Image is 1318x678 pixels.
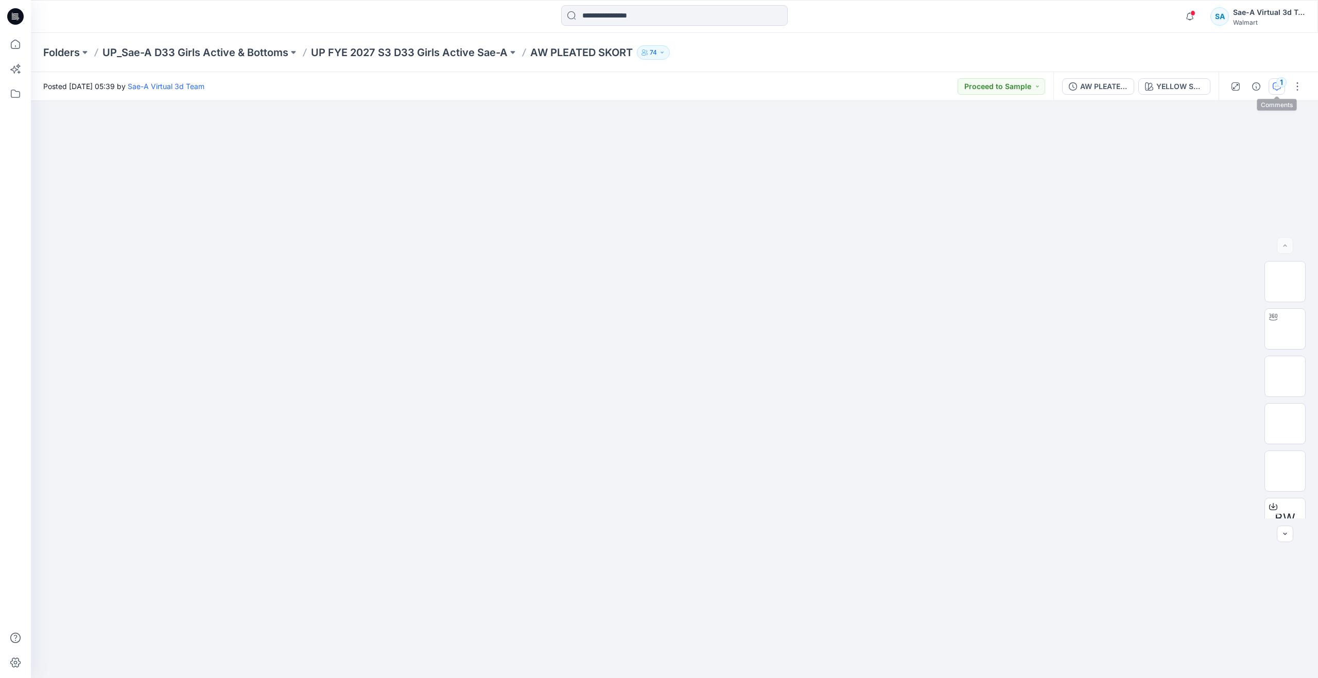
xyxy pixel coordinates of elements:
[128,82,204,91] a: Sae-A Virtual 3d Team
[1233,19,1305,26] div: Walmart
[1248,78,1264,95] button: Details
[43,45,80,60] a: Folders
[1275,509,1295,528] span: BW
[1233,6,1305,19] div: Sae-A Virtual 3d Team
[1269,78,1285,95] button: 1
[1138,78,1210,95] button: YELLOW SUNDIAL
[102,45,288,60] a: UP_Sae-A D33 Girls Active & Bottoms
[637,45,670,60] button: 74
[1156,81,1204,92] div: YELLOW SUNDIAL
[1276,77,1287,88] div: 1
[530,45,633,60] p: AW PLEATED SKORT
[1080,81,1128,92] div: AW PLEATED SKORT_FULL COLORWAYS
[1210,7,1229,26] div: SA
[1062,78,1134,95] button: AW PLEATED SKORT_FULL COLORWAYS
[43,81,204,92] span: Posted [DATE] 05:39 by
[650,47,657,58] p: 74
[311,45,508,60] a: UP FYE 2027 S3 D33 Girls Active Sae-A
